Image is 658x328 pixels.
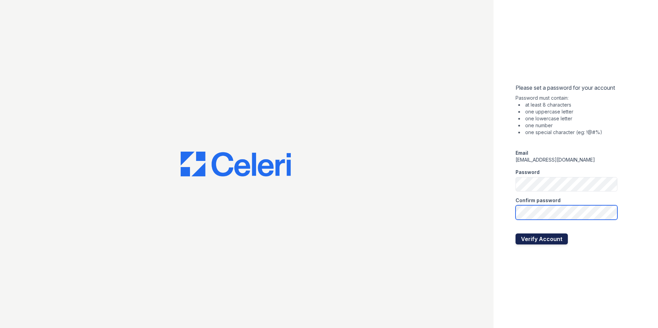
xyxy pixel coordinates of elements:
[516,156,617,163] div: [EMAIL_ADDRESS][DOMAIN_NAME]
[518,115,617,122] li: one lowercase letter
[518,101,617,108] li: at least 8 characters
[518,108,617,115] li: one uppercase letter
[516,197,561,204] label: Confirm password
[516,169,540,176] label: Password
[518,122,617,129] li: one number
[516,150,617,156] div: Email
[516,95,617,136] div: Password must contain:
[181,152,291,176] img: CE_Logo_Blue-a8612792a0a2168367f1c8372b55b34899dd931a85d93a1a3d3e32e68fde9ad4.png
[516,84,617,244] form: Please set a password for your account
[516,233,568,244] button: Verify Account
[518,129,617,136] li: one special character (eg: !@#%)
